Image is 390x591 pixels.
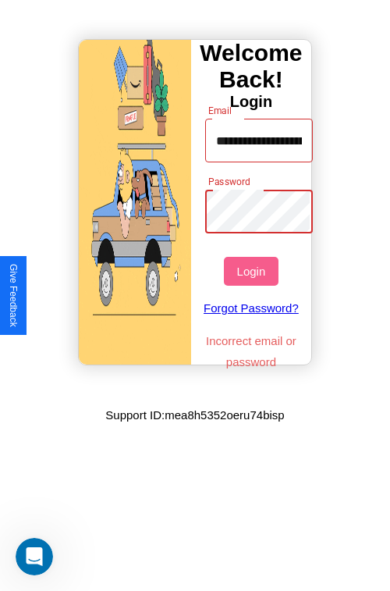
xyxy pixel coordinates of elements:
[191,40,311,93] h3: Welcome Back!
[191,93,311,111] h4: Login
[8,264,19,327] div: Give Feedback
[197,286,306,330] a: Forgot Password?
[208,104,232,117] label: Email
[105,404,284,425] p: Support ID: mea8h5352oeru74bisp
[16,538,53,575] iframe: Intercom live chat
[224,257,278,286] button: Login
[208,175,250,188] label: Password
[197,330,306,372] p: Incorrect email or password
[79,40,191,365] img: gif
